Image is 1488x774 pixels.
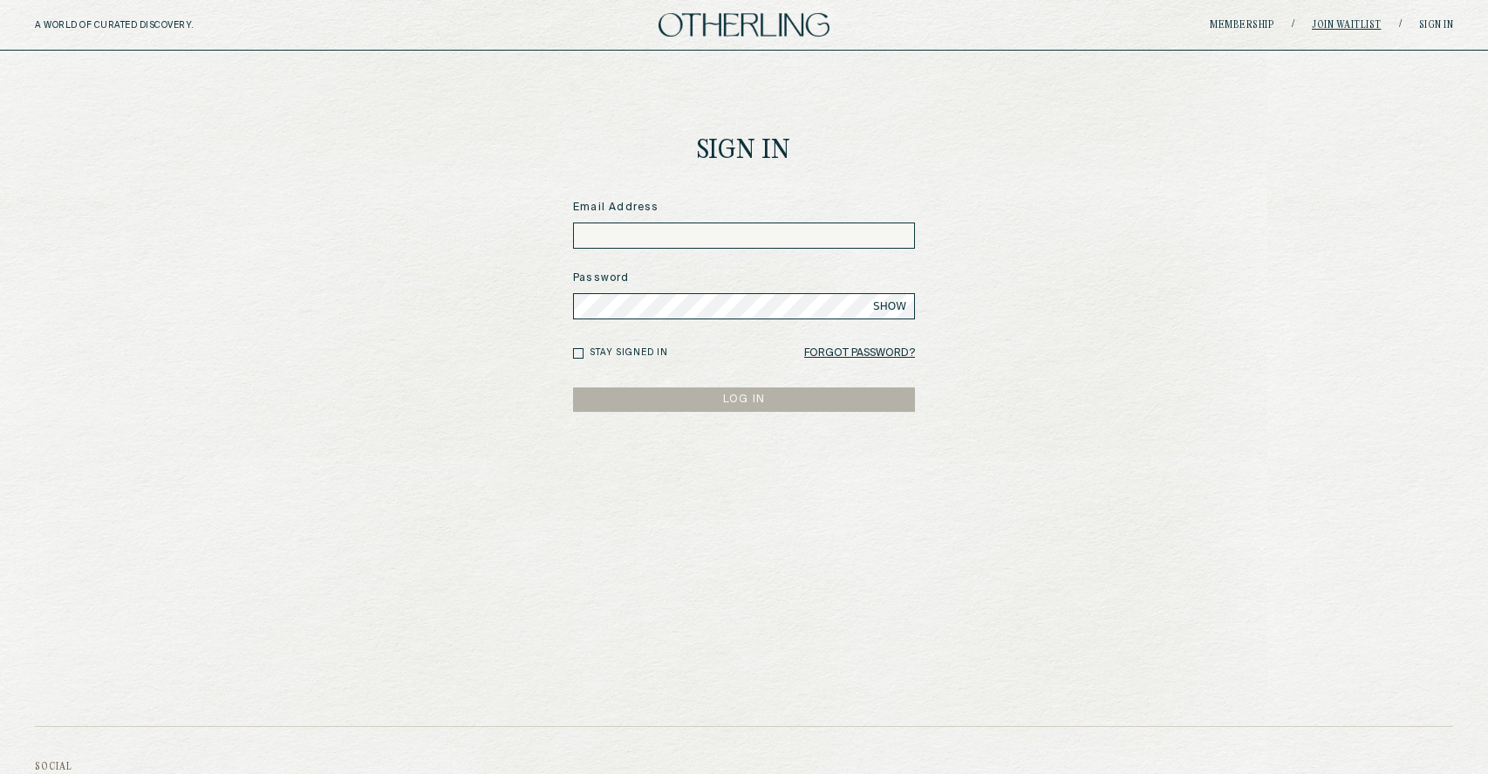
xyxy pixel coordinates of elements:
h3: Social [35,762,94,772]
a: Forgot Password? [804,341,915,366]
span: SHOW [873,299,906,313]
a: Sign in [1419,20,1454,31]
h5: A WORLD OF CURATED DISCOVERY. [35,20,270,31]
a: Membership [1210,20,1274,31]
span: / [1399,18,1402,31]
h1: Sign In [697,138,791,165]
span: / [1292,18,1294,31]
button: LOG IN [573,387,915,412]
a: Join waitlist [1312,20,1382,31]
label: Stay signed in [590,346,668,360]
label: Password [573,271,915,286]
label: Email Address [573,200,915,216]
img: logo [659,13,829,37]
